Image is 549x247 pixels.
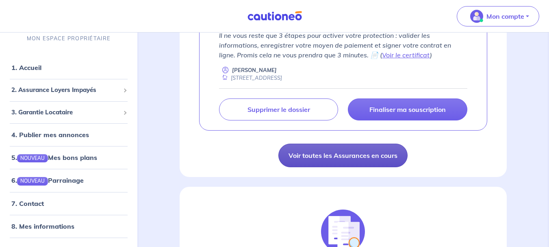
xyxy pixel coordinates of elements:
div: 1. Accueil [3,59,134,76]
div: 7. Contact [3,195,134,211]
a: Finaliser ma souscription [348,98,467,120]
a: 5.NOUVEAUMes bons plans [11,153,97,162]
img: illu_account_valid_menu.svg [470,10,483,23]
a: 7. Contact [11,199,44,207]
span: 3. Garantie Locataire [11,107,120,117]
p: Mon compte [486,11,524,21]
div: 6.NOUVEAUParrainage [3,172,134,188]
p: Supprimer le dossier [247,105,310,114]
p: Finaliser ma souscription [369,105,446,114]
p: Il ne vous reste que 3 étapes pour activer votre protection : valider les informations, enregistr... [219,31,467,60]
div: [STREET_ADDRESS] [219,74,282,82]
div: 2. Assurance Loyers Impayés [3,82,134,98]
a: 8. Mes informations [11,222,74,230]
button: illu_account_valid_menu.svgMon compte [457,6,539,26]
img: Cautioneo [244,11,305,21]
a: 6.NOUVEAUParrainage [11,176,84,184]
p: MON ESPACE PROPRIÉTAIRE [27,35,111,42]
a: 4. Publier mes annonces [11,131,89,139]
span: 2. Assurance Loyers Impayés [11,85,120,95]
a: Voir le certificat [382,51,430,59]
div: 4. Publier mes annonces [3,127,134,143]
div: 5.NOUVEAUMes bons plans [3,149,134,166]
p: [PERSON_NAME] [232,66,277,74]
a: Voir toutes les Assurances en cours [278,144,408,167]
a: 1. Accueil [11,63,41,72]
div: 3. Garantie Locataire [3,104,134,120]
div: 8. Mes informations [3,218,134,234]
a: Supprimer le dossier [219,98,339,120]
